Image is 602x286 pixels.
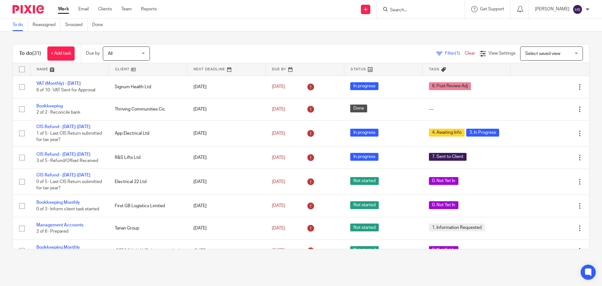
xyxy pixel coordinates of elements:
[272,226,285,230] span: [DATE]
[108,51,113,56] span: All
[108,121,187,146] td: App Electrical Ltd
[98,6,112,12] a: Clients
[121,6,132,12] a: Team
[92,19,108,31] a: Done
[13,5,44,13] img: Pixie
[573,4,583,14] img: svg%3E
[429,67,440,71] span: Tags
[445,51,465,56] span: Filter
[13,19,28,31] a: To do
[350,129,378,137] span: In progress
[429,129,465,137] span: 4. Awaiting Info
[36,104,63,108] a: Bookkeeping
[350,153,378,161] span: In progress
[429,106,504,112] div: ---
[108,169,187,195] td: Electrical 22 Ltd
[272,180,285,184] span: [DATE]
[36,200,80,205] a: Bookkeeping Monthly
[187,121,266,146] td: [DATE]
[108,217,187,240] td: Tarian Group
[36,180,102,191] span: 0 of 5 · Last CIS Return submitted for tax year?
[65,19,87,31] a: Snoozed
[350,177,379,185] span: Not started
[350,224,379,231] span: Not started
[466,129,499,137] span: 3. In Progress
[465,51,475,56] a: Clear
[429,224,485,231] span: 1. Information Requested
[108,146,187,169] td: R&S Lifts Ltd
[32,51,41,56] span: (31)
[488,51,515,56] span: View Settings
[350,105,367,112] span: Done
[272,249,285,253] span: [DATE]
[272,204,285,208] span: [DATE]
[455,51,460,56] span: (1)
[350,246,379,254] span: Not started
[187,146,266,169] td: [DATE]
[350,201,379,209] span: Not started
[36,152,90,157] a: CIS Refund - [DATE]-[DATE]
[187,195,266,217] td: [DATE]
[480,7,504,11] span: Get Support
[535,6,569,12] p: [PERSON_NAME]
[108,76,187,98] td: Signum Health Ltd
[108,195,187,217] td: First GB Logistics Limited
[389,8,446,13] input: Search
[187,169,266,195] td: [DATE]
[187,76,266,98] td: [DATE]
[350,82,378,90] span: In progress
[187,98,266,120] td: [DATE]
[36,81,81,86] a: VAT (Monthly) - [DATE]
[272,107,285,111] span: [DATE]
[47,46,75,61] a: + Add task
[36,159,98,163] span: 3 of 5 · Refund/Offset Received
[58,6,69,12] a: Work
[108,240,187,262] td: [PERSON_NAME] Associates Ltd
[36,223,83,227] a: Management Accounts
[187,217,266,240] td: [DATE]
[429,177,458,185] span: 0. Not Yet In
[429,201,458,209] span: 0. Not Yet In
[36,110,80,115] span: 2 of 2 · Reconcile bank
[78,6,89,12] a: Email
[525,51,560,56] span: Select saved view
[187,240,266,262] td: [DATE]
[429,246,458,254] span: 0. Not Yet In
[272,85,285,89] span: [DATE]
[36,229,68,234] span: 2 of 6 · Prepared
[429,82,471,90] span: 6. Post Review Adj
[429,153,467,161] span: 7. Sent to Client
[272,155,285,160] span: [DATE]
[141,6,157,12] a: Reports
[36,245,80,250] a: Bookkeeping Monthly
[33,19,61,31] a: Reassigned
[36,125,90,129] a: CIS Refund - [DATE]-[DATE]
[86,50,100,57] p: Due by
[19,50,41,57] h1: To do
[272,131,285,136] span: [DATE]
[36,131,102,142] span: 1 of 5 · Last CIS Return submitted for tax year?
[36,207,99,211] span: 0 of 3 · Inform client task started
[108,98,187,120] td: Thriving Communities Cic
[36,88,95,92] span: 6 of 10 · VAT Sent for Approval
[36,173,90,177] a: CIS Refund - [DATE]-[DATE]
